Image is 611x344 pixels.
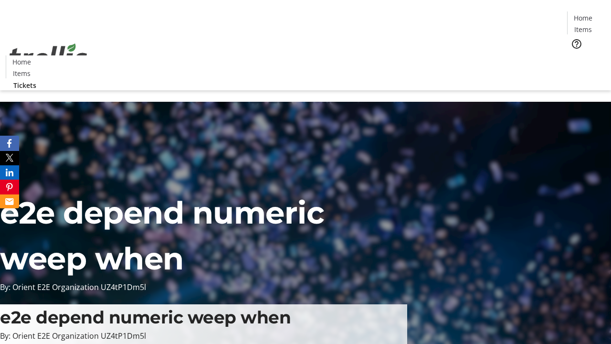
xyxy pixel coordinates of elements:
[567,34,586,54] button: Help
[13,80,36,90] span: Tickets
[568,13,598,23] a: Home
[6,33,91,81] img: Orient E2E Organization UZ4tP1Dm5l's Logo
[12,57,31,67] span: Home
[13,68,31,78] span: Items
[574,24,592,34] span: Items
[6,57,37,67] a: Home
[575,55,598,65] span: Tickets
[6,68,37,78] a: Items
[574,13,592,23] span: Home
[568,24,598,34] a: Items
[567,55,605,65] a: Tickets
[6,80,44,90] a: Tickets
